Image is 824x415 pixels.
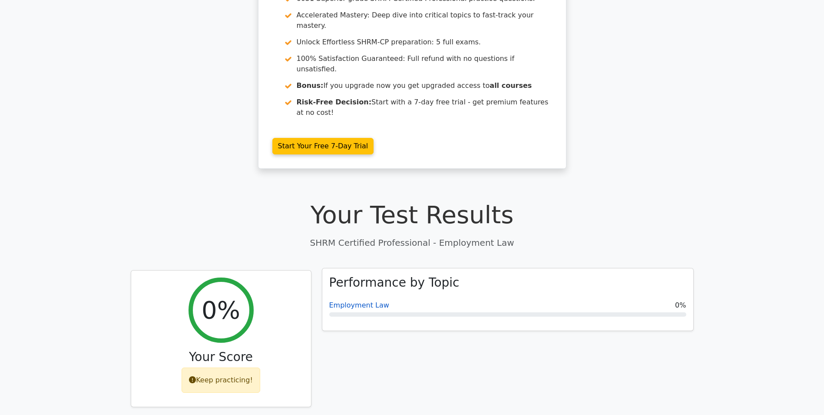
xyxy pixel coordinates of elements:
[182,368,260,393] div: Keep practicing!
[202,295,240,325] h2: 0%
[329,301,389,309] a: Employment Law
[272,138,374,154] a: Start Your Free 7-Day Trial
[329,275,460,290] h3: Performance by Topic
[138,350,304,365] h3: Your Score
[131,236,694,249] p: SHRM Certified Professional - Employment Law
[675,300,686,311] span: 0%
[131,200,694,229] h1: Your Test Results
